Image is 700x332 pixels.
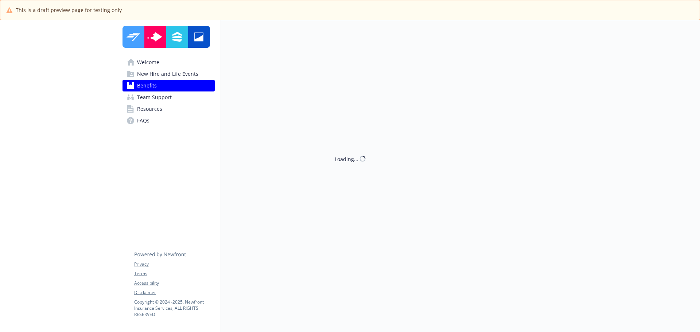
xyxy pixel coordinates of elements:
[122,68,215,80] a: New Hire and Life Events
[134,261,214,267] a: Privacy
[137,91,172,103] span: Team Support
[335,155,358,163] div: Loading...
[122,91,215,103] a: Team Support
[137,80,157,91] span: Benefits
[134,299,214,317] p: Copyright © 2024 - 2025 , Newfront Insurance Services, ALL RIGHTS RESERVED
[16,6,122,14] span: This is a draft preview page for testing only
[122,115,215,126] a: FAQs
[122,103,215,115] a: Resources
[122,56,215,68] a: Welcome
[137,103,162,115] span: Resources
[137,56,159,68] span: Welcome
[134,270,214,277] a: Terms
[134,289,214,296] a: Disclaimer
[122,80,215,91] a: Benefits
[134,280,214,286] a: Accessibility
[137,68,198,80] span: New Hire and Life Events
[137,115,149,126] span: FAQs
